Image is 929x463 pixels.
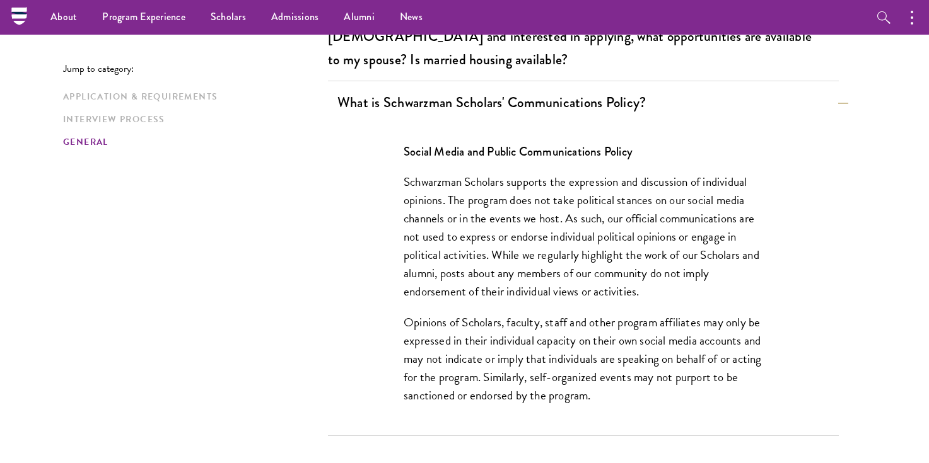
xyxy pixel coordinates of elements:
a: General [63,135,320,149]
button: What is Schwarzman Scholars' Communications Policy? [337,88,848,117]
a: Application & Requirements [63,90,320,103]
a: Interview Process [63,113,320,126]
p: Opinions of Scholars, faculty, staff and other program affiliates may only be expressed in their ... [404,313,763,404]
p: Jump to category: [63,63,328,74]
p: Schwarzman Scholars supports the expression and discussion of individual opinions. The program do... [404,173,763,300]
strong: Social Media and Public Communications Policy [404,143,633,160]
